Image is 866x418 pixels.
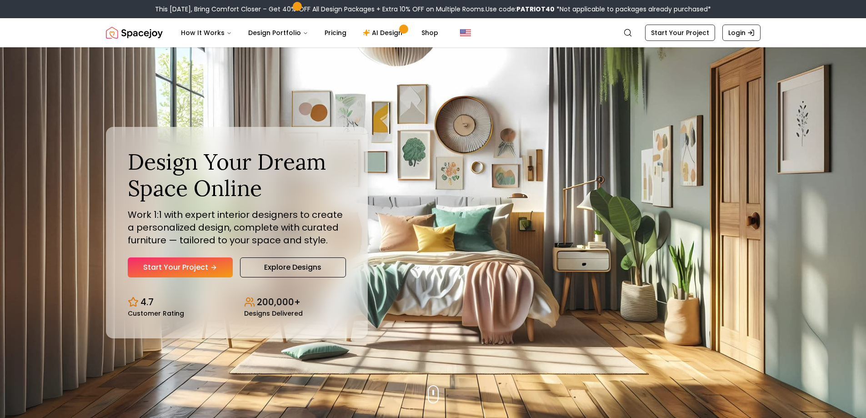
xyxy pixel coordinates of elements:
[460,27,471,38] img: United States
[106,18,761,47] nav: Global
[174,24,446,42] nav: Main
[174,24,239,42] button: How It Works
[555,5,711,14] span: *Not applicable to packages already purchased*
[140,296,154,308] p: 4.7
[128,257,233,277] a: Start Your Project
[722,25,761,41] a: Login
[240,257,346,277] a: Explore Designs
[257,296,300,308] p: 200,000+
[241,24,315,42] button: Design Portfolio
[128,149,346,201] h1: Design Your Dream Space Online
[106,24,163,42] img: Spacejoy Logo
[355,24,412,42] a: AI Design
[317,24,354,42] a: Pricing
[128,310,184,317] small: Customer Rating
[128,288,346,317] div: Design stats
[155,5,711,14] div: This [DATE], Bring Comfort Closer – Get 40% OFF All Design Packages + Extra 10% OFF on Multiple R...
[516,5,555,14] b: PATRIOT40
[486,5,555,14] span: Use code:
[645,25,715,41] a: Start Your Project
[244,310,303,317] small: Designs Delivered
[106,24,163,42] a: Spacejoy
[414,24,446,42] a: Shop
[128,208,346,247] p: Work 1:1 with expert interior designers to create a personalized design, complete with curated fu...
